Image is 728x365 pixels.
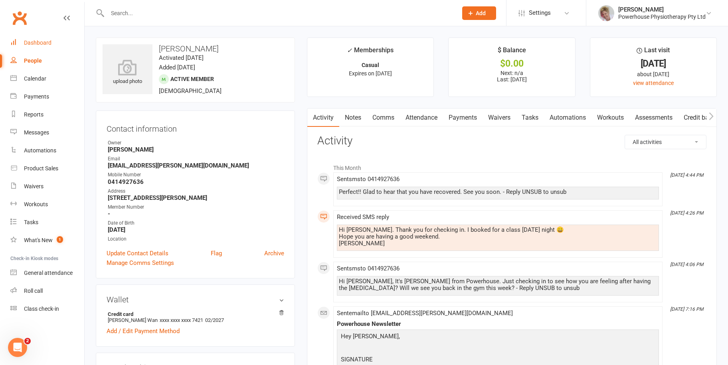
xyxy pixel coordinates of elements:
[108,146,284,153] strong: [PERSON_NAME]
[337,176,400,183] span: Sent sms to 0414927636
[107,249,168,258] a: Update Contact Details
[211,249,222,258] a: Flag
[24,306,59,312] div: Class check-in
[170,76,214,82] span: Active member
[24,288,43,294] div: Roll call
[10,124,84,142] a: Messages
[264,249,284,258] a: Archive
[24,183,44,189] div: Waivers
[10,160,84,178] a: Product Sales
[362,62,379,68] strong: Casual
[443,109,483,127] a: Payments
[10,70,84,88] a: Calendar
[108,235,284,243] div: Location
[108,311,280,317] strong: Credit card
[24,75,46,82] div: Calendar
[307,109,339,127] a: Activity
[529,4,551,22] span: Settings
[10,231,84,249] a: What's New1
[24,237,53,243] div: What's New
[670,262,703,267] i: [DATE] 4:06 PM
[24,39,51,46] div: Dashboard
[10,88,84,106] a: Payments
[349,70,392,77] span: Expires on [DATE]
[317,135,706,147] h3: Activity
[107,121,284,133] h3: Contact information
[598,5,614,21] img: thumb_image1590539733.png
[544,109,591,127] a: Automations
[337,214,659,221] div: Received SMS reply
[367,109,400,127] a: Comms
[618,6,706,13] div: [PERSON_NAME]
[597,59,709,68] div: [DATE]
[629,109,678,127] a: Assessments
[476,10,486,16] span: Add
[24,147,56,154] div: Automations
[107,326,180,336] a: Add / Edit Payment Method
[10,300,84,318] a: Class kiosk mode
[108,226,284,233] strong: [DATE]
[108,219,284,227] div: Date of Birth
[400,109,443,127] a: Attendance
[618,13,706,20] div: Powerhouse Physiotherapy Pty Ltd
[107,258,174,268] a: Manage Comms Settings
[456,70,568,83] p: Next: n/a Last: [DATE]
[670,306,703,312] i: [DATE] 7:16 PM
[24,270,73,276] div: General attendance
[10,8,30,28] a: Clubworx
[108,187,284,195] div: Address
[347,47,352,54] i: ✓
[108,139,284,147] div: Owner
[159,87,222,95] span: [DEMOGRAPHIC_DATA]
[108,178,284,185] strong: 0414927636
[317,160,706,172] li: This Month
[24,201,48,207] div: Workouts
[10,264,84,282] a: General attendance kiosk mode
[456,59,568,68] div: $0.00
[10,52,84,70] a: People
[347,45,394,60] div: Memberships
[670,210,703,216] i: [DATE] 4:26 PM
[24,219,38,225] div: Tasks
[339,331,657,343] p: Hey [PERSON_NAME],
[462,6,496,20] button: Add
[10,34,84,52] a: Dashboard
[57,236,63,243] span: 1
[337,321,659,328] div: Powerhouse Newsletter
[339,189,657,195] div: Perfect!! Glad to hear that you have recovered. See you soon. - Reply UNSUB to unsub
[591,109,629,127] a: Workouts
[637,45,670,59] div: Last visit
[337,265,400,272] span: Sent sms to 0414927636
[108,203,284,211] div: Member Number
[10,142,84,160] a: Automations
[8,338,27,357] iframe: Intercom live chat
[105,8,452,19] input: Search...
[339,278,657,292] div: Hi [PERSON_NAME], It's [PERSON_NAME] from Powerhouse. Just checking in to see how you are feeling...
[103,59,152,86] div: upload photo
[516,109,544,127] a: Tasks
[597,70,709,79] div: about [DATE]
[10,106,84,124] a: Reports
[10,178,84,195] a: Waivers
[24,165,58,172] div: Product Sales
[24,111,44,118] div: Reports
[10,282,84,300] a: Roll call
[10,195,84,213] a: Workouts
[159,54,204,61] time: Activated [DATE]
[108,171,284,179] div: Mobile Number
[670,172,703,178] i: [DATE] 4:44 PM
[24,129,49,136] div: Messages
[159,64,195,71] time: Added [DATE]
[10,213,84,231] a: Tasks
[103,44,288,53] h3: [PERSON_NAME]
[108,162,284,169] strong: [EMAIL_ADDRESS][PERSON_NAME][DOMAIN_NAME]
[633,80,674,86] a: view attendance
[107,310,284,324] li: [PERSON_NAME] Wan
[205,317,224,323] span: 02/2027
[108,194,284,201] strong: [STREET_ADDRESS][PERSON_NAME]
[339,109,367,127] a: Notes
[498,45,526,59] div: $ Balance
[108,210,284,217] strong: -
[107,295,284,304] h3: Wallet
[337,310,513,317] span: Sent email to [EMAIL_ADDRESS][PERSON_NAME][DOMAIN_NAME]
